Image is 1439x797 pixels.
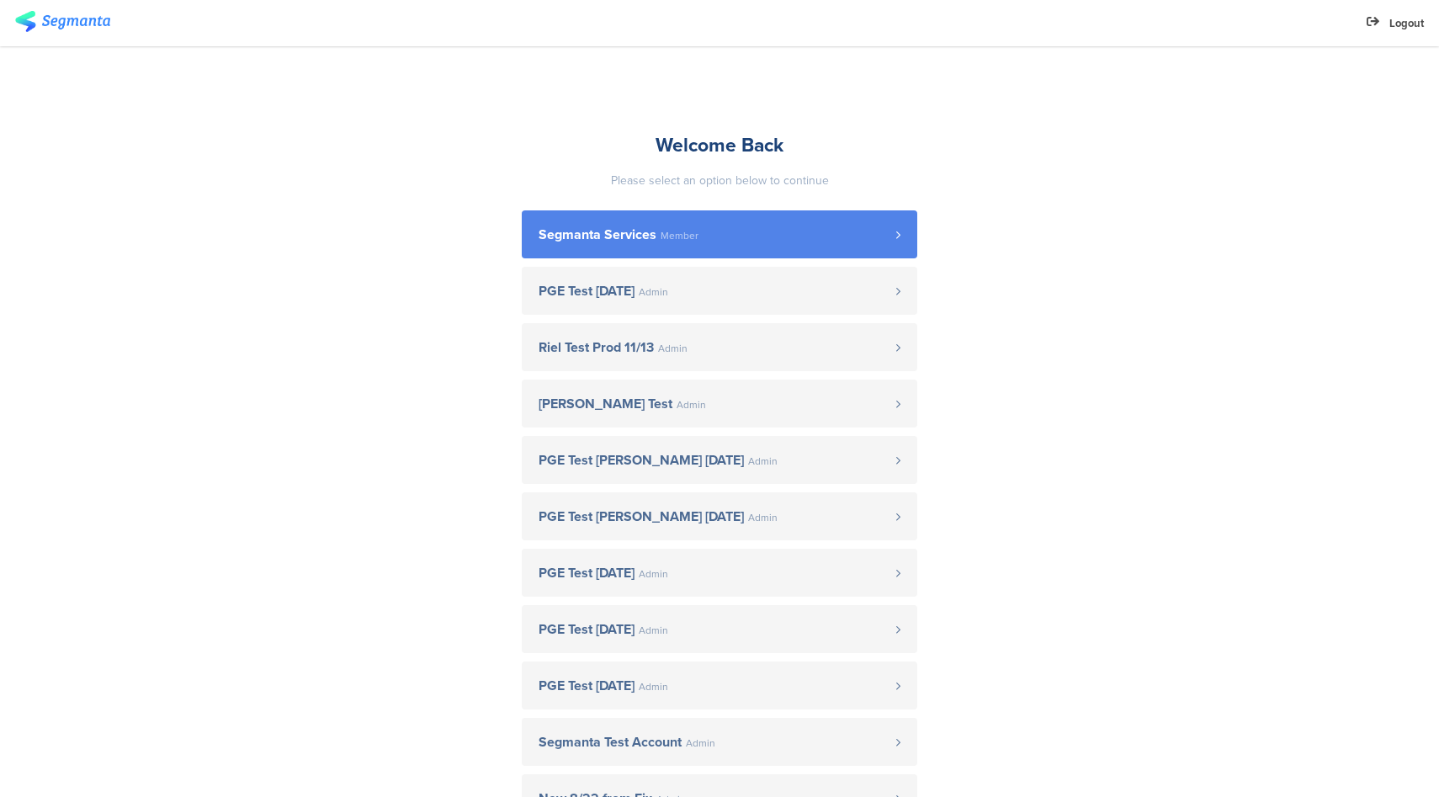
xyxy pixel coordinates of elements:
[639,287,668,297] span: Admin
[661,231,698,241] span: Member
[522,436,917,484] a: PGE Test [PERSON_NAME] [DATE] Admin
[522,718,917,766] a: Segmanta Test Account Admin
[522,267,917,315] a: PGE Test [DATE] Admin
[522,549,917,597] a: PGE Test [DATE] Admin
[522,380,917,428] a: [PERSON_NAME] Test Admin
[539,228,656,242] span: Segmanta Services
[539,679,635,693] span: PGE Test [DATE]
[639,569,668,579] span: Admin
[539,454,744,467] span: PGE Test [PERSON_NAME] [DATE]
[748,513,778,523] span: Admin
[522,662,917,709] a: PGE Test [DATE] Admin
[522,323,917,371] a: Riel Test Prod 11/13 Admin
[686,738,715,748] span: Admin
[677,400,706,410] span: Admin
[539,566,635,580] span: PGE Test [DATE]
[539,284,635,298] span: PGE Test [DATE]
[522,605,917,653] a: PGE Test [DATE] Admin
[1389,15,1424,31] span: Logout
[15,11,110,32] img: segmanta logo
[748,456,778,466] span: Admin
[522,172,917,189] div: Please select an option below to continue
[522,130,917,159] div: Welcome Back
[539,623,635,636] span: PGE Test [DATE]
[658,343,688,353] span: Admin
[639,682,668,692] span: Admin
[539,341,654,354] span: Riel Test Prod 11/13
[539,510,744,523] span: PGE Test [PERSON_NAME] [DATE]
[522,492,917,540] a: PGE Test [PERSON_NAME] [DATE] Admin
[522,210,917,258] a: Segmanta Services Member
[539,736,682,749] span: Segmanta Test Account
[539,397,672,411] span: [PERSON_NAME] Test
[639,625,668,635] span: Admin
